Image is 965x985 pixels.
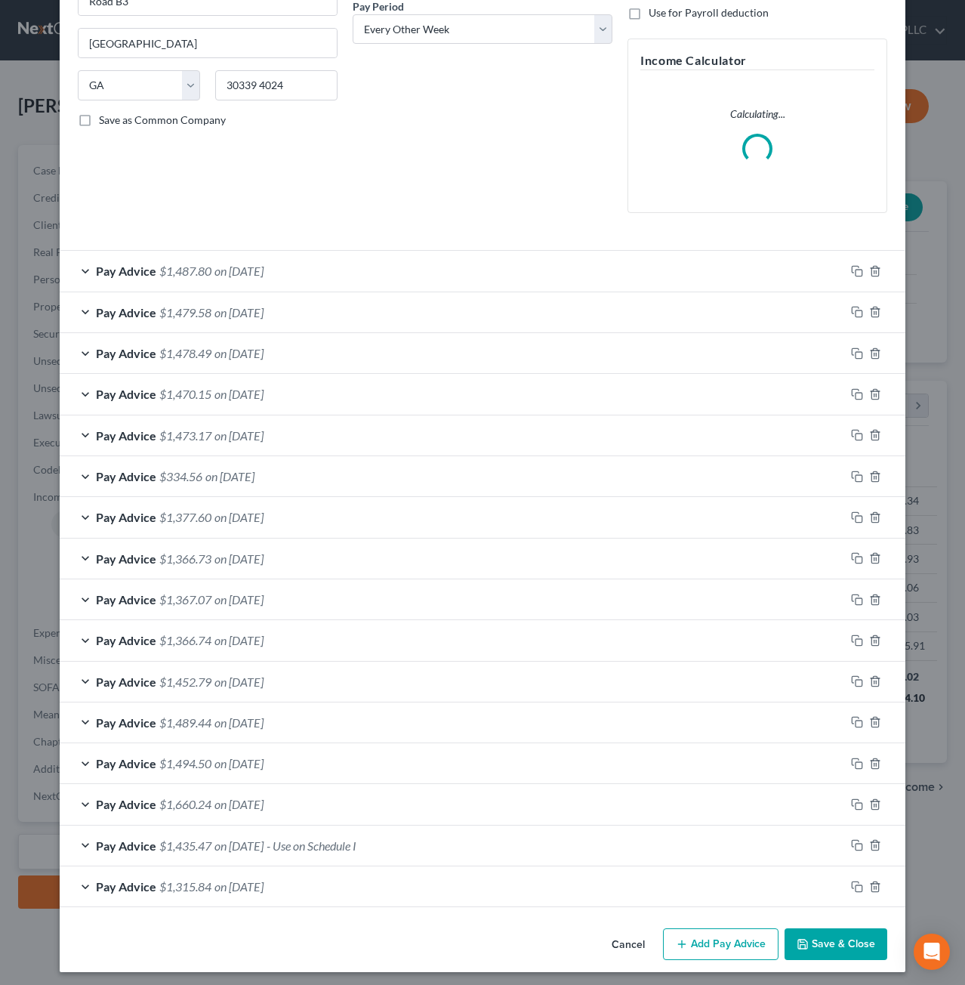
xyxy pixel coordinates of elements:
[214,879,264,894] span: on [DATE]
[214,633,264,647] span: on [DATE]
[96,428,156,443] span: Pay Advice
[214,797,264,811] span: on [DATE]
[96,633,156,647] span: Pay Advice
[214,346,264,360] span: on [DATE]
[96,510,156,524] span: Pay Advice
[267,838,356,853] span: - Use on Schedule I
[96,346,156,360] span: Pay Advice
[159,879,211,894] span: $1,315.84
[214,551,264,566] span: on [DATE]
[159,797,211,811] span: $1,660.24
[159,264,211,278] span: $1,487.80
[159,551,211,566] span: $1,366.73
[96,592,156,607] span: Pay Advice
[205,469,254,483] span: on [DATE]
[159,346,211,360] span: $1,478.49
[600,930,657,960] button: Cancel
[215,70,338,100] input: Enter zip...
[159,428,211,443] span: $1,473.17
[159,592,211,607] span: $1,367.07
[214,592,264,607] span: on [DATE]
[214,428,264,443] span: on [DATE]
[914,934,950,970] div: Open Intercom Messenger
[214,675,264,689] span: on [DATE]
[96,838,156,853] span: Pay Advice
[96,797,156,811] span: Pay Advice
[159,469,202,483] span: $334.56
[214,264,264,278] span: on [DATE]
[663,928,778,960] button: Add Pay Advice
[96,756,156,770] span: Pay Advice
[159,675,211,689] span: $1,452.79
[96,715,156,730] span: Pay Advice
[159,305,211,320] span: $1,479.58
[640,107,874,122] p: Calculating...
[96,305,156,320] span: Pay Advice
[785,928,887,960] button: Save & Close
[96,387,156,401] span: Pay Advice
[214,756,264,770] span: on [DATE]
[159,633,211,647] span: $1,366.74
[214,305,264,320] span: on [DATE]
[214,510,264,524] span: on [DATE]
[640,51,874,70] h5: Income Calculator
[96,264,156,278] span: Pay Advice
[159,715,211,730] span: $1,489.44
[159,387,211,401] span: $1,470.15
[159,510,211,524] span: $1,377.60
[99,113,226,126] span: Save as Common Company
[159,838,211,853] span: $1,435.47
[649,6,769,19] span: Use for Payroll deduction
[96,675,156,689] span: Pay Advice
[214,715,264,730] span: on [DATE]
[214,838,264,853] span: on [DATE]
[96,551,156,566] span: Pay Advice
[79,29,337,57] input: Enter city...
[214,387,264,401] span: on [DATE]
[96,469,156,483] span: Pay Advice
[159,756,211,770] span: $1,494.50
[96,879,156,894] span: Pay Advice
